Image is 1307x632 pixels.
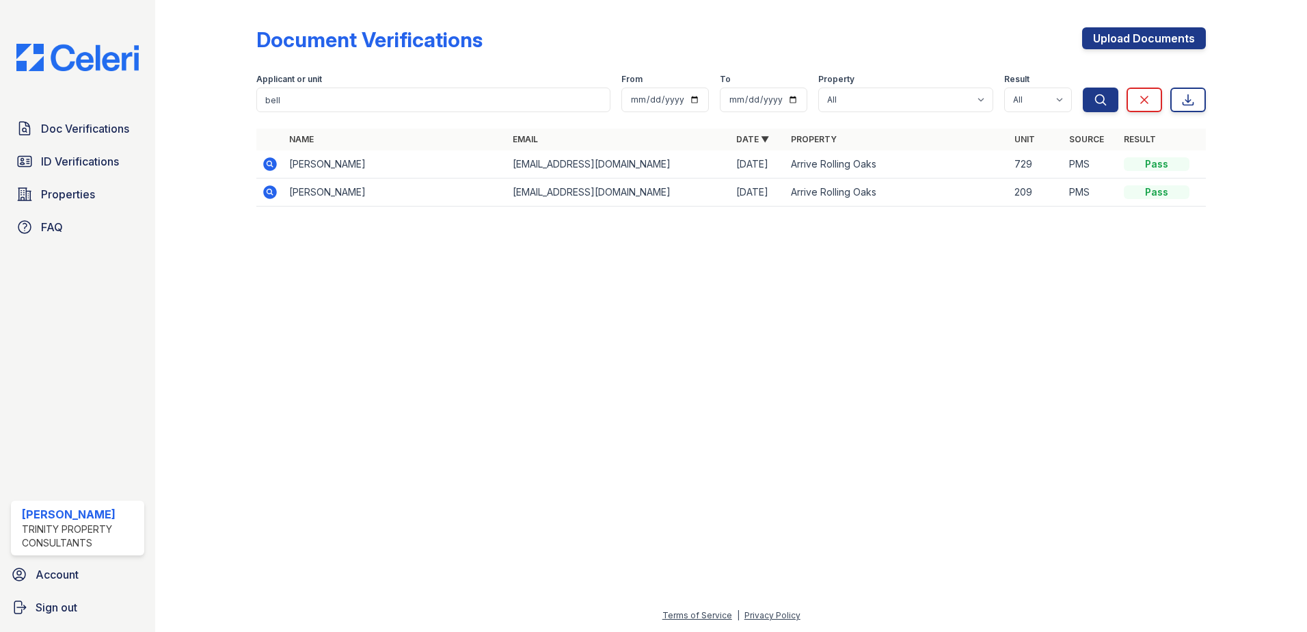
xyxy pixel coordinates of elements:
[1009,179,1064,207] td: 209
[11,148,144,175] a: ID Verifications
[785,179,1009,207] td: Arrive Rolling Oaks
[5,44,150,71] img: CE_Logo_Blue-a8612792a0a2168367f1c8372b55b34899dd931a85d93a1a3d3e32e68fde9ad4.png
[1124,157,1189,171] div: Pass
[731,150,785,179] td: [DATE]
[1069,134,1104,144] a: Source
[662,610,732,620] a: Terms of Service
[22,506,139,523] div: [PERSON_NAME]
[11,181,144,208] a: Properties
[41,186,95,202] span: Properties
[1014,134,1035,144] a: Unit
[621,74,643,85] label: From
[256,74,322,85] label: Applicant or unit
[736,134,769,144] a: Date ▼
[256,27,483,52] div: Document Verifications
[744,610,800,620] a: Privacy Policy
[785,150,1009,179] td: Arrive Rolling Oaks
[284,179,507,207] td: [PERSON_NAME]
[284,150,507,179] td: [PERSON_NAME]
[22,523,139,550] div: Trinity Property Consultants
[41,153,119,170] span: ID Verifications
[256,88,610,112] input: Search by name, email, or unit number
[507,150,731,179] td: [EMAIL_ADDRESS][DOMAIN_NAME]
[5,594,150,621] a: Sign out
[720,74,731,85] label: To
[1124,185,1189,199] div: Pass
[36,599,77,616] span: Sign out
[513,134,538,144] a: Email
[36,566,79,583] span: Account
[11,115,144,142] a: Doc Verifications
[41,120,129,137] span: Doc Verifications
[1082,27,1206,49] a: Upload Documents
[1064,179,1118,207] td: PMS
[11,213,144,241] a: FAQ
[818,74,854,85] label: Property
[737,610,740,620] div: |
[507,179,731,207] td: [EMAIL_ADDRESS][DOMAIN_NAME]
[289,134,314,144] a: Name
[1009,150,1064,179] td: 729
[5,561,150,588] a: Account
[41,219,63,235] span: FAQ
[731,179,785,207] td: [DATE]
[1064,150,1118,179] td: PMS
[1004,74,1029,85] label: Result
[1124,134,1156,144] a: Result
[791,134,837,144] a: Property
